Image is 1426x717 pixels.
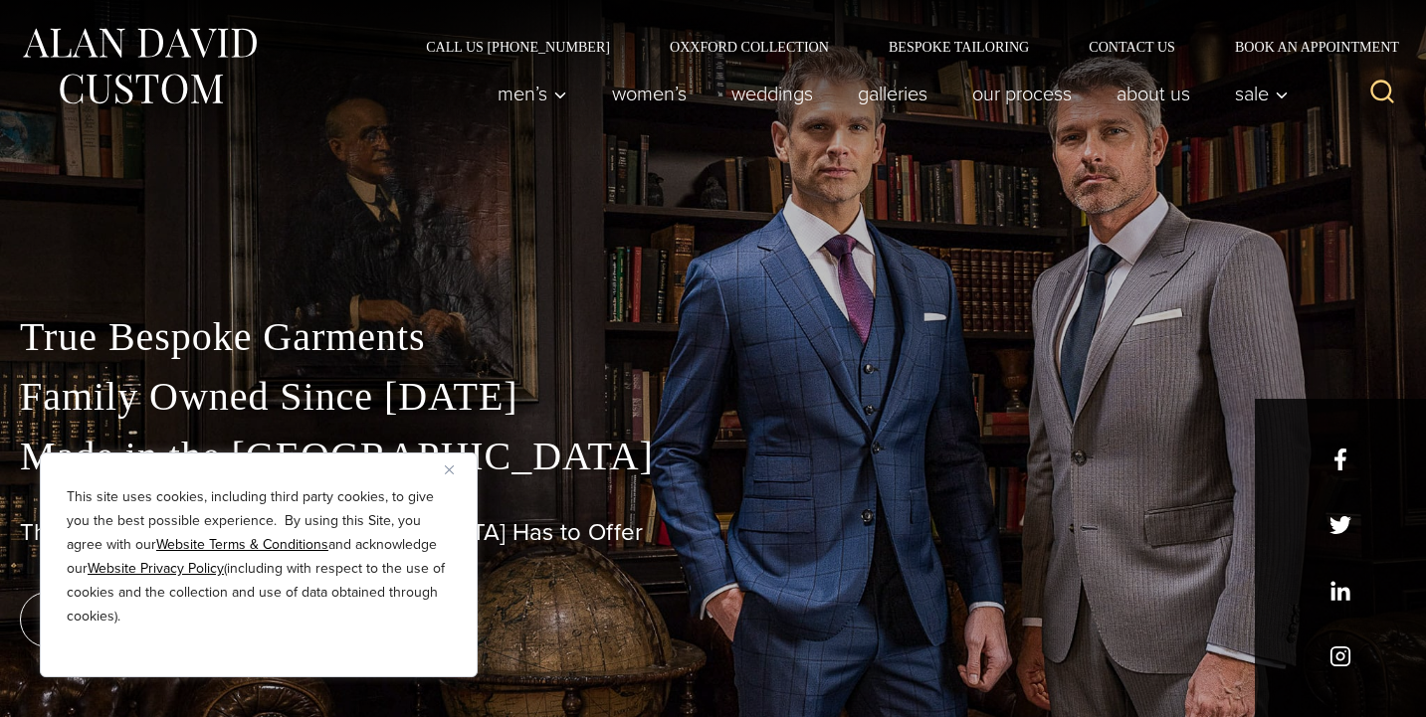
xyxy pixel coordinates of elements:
a: About Us [1095,74,1213,113]
button: View Search Form [1358,70,1406,117]
img: Close [445,465,454,474]
a: Galleries [836,74,950,113]
span: Men’s [498,84,567,103]
nav: Secondary Navigation [396,40,1406,54]
a: Book an Appointment [1205,40,1406,54]
img: Alan David Custom [20,22,259,110]
a: Bespoke Tailoring [859,40,1059,54]
p: This site uses cookies, including third party cookies, to give you the best possible experience. ... [67,485,451,628]
nav: Primary Navigation [476,74,1300,113]
a: Oxxford Collection [640,40,859,54]
a: Women’s [590,74,710,113]
a: weddings [710,74,836,113]
a: Call Us [PHONE_NUMBER] [396,40,640,54]
a: Our Process [950,74,1095,113]
h1: The Best Custom Suits [GEOGRAPHIC_DATA] Has to Offer [20,518,1406,547]
a: Contact Us [1059,40,1205,54]
a: Website Privacy Policy [88,558,224,579]
span: Sale [1235,84,1289,103]
button: Close [445,457,469,481]
a: book an appointment [20,592,299,647]
a: Website Terms & Conditions [156,534,328,555]
p: True Bespoke Garments Family Owned Since [DATE] Made in the [GEOGRAPHIC_DATA] [20,307,1406,486]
